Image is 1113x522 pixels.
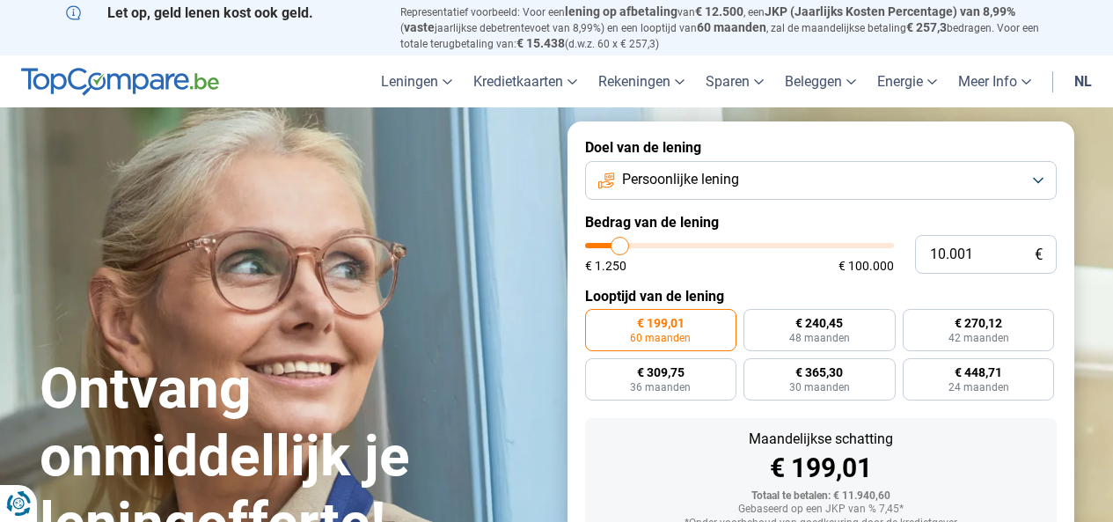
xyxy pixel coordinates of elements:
div: Maandelijkse schatting [599,432,1043,446]
span: 42 maanden [948,333,1009,343]
label: Looptijd van de lening [585,288,1057,305]
span: € 270,12 [955,317,1002,329]
span: 60 maanden [697,20,766,34]
span: lening op afbetaling [565,4,677,18]
p: Let op, geld lenen kost ook geld. [66,4,379,21]
a: Beleggen [774,55,867,107]
a: Leningen [370,55,463,107]
span: € 1.250 [585,260,626,272]
span: € [1035,247,1043,262]
div: Totaal te betalen: € 11.940,60 [599,490,1043,503]
span: 60 maanden [630,333,691,343]
a: Meer Info [948,55,1042,107]
img: TopCompare [21,68,219,96]
span: 24 maanden [948,382,1009,393]
span: € 100.000 [838,260,894,272]
span: € 15.438 [516,36,565,50]
a: nl [1064,55,1102,107]
span: Persoonlijke lening [622,170,739,189]
span: 36 maanden [630,382,691,393]
span: € 240,45 [795,317,843,329]
span: € 448,71 [955,366,1002,379]
span: € 365,30 [795,366,843,379]
span: € 12.500 [695,4,743,18]
a: Sparen [695,55,774,107]
span: € 199,01 [637,317,685,329]
span: € 257,3 [906,20,947,34]
div: Gebaseerd op een JKP van % 7,45* [599,504,1043,516]
button: Persoonlijke lening [585,161,1057,200]
a: Rekeningen [588,55,695,107]
span: vaste [404,20,435,34]
span: JKP (Jaarlijks Kosten Percentage) van 8,99% [765,4,1015,18]
span: 30 maanden [789,382,850,393]
label: Bedrag van de lening [585,214,1057,231]
a: Energie [867,55,948,107]
label: Doel van de lening [585,139,1057,156]
span: 48 maanden [789,333,850,343]
p: Representatief voorbeeld: Voor een van , een ( jaarlijkse debetrentevoet van 8,99%) en een loopti... [400,4,1048,51]
span: € 309,75 [637,366,685,379]
a: Kredietkaarten [463,55,588,107]
div: € 199,01 [599,455,1043,482]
